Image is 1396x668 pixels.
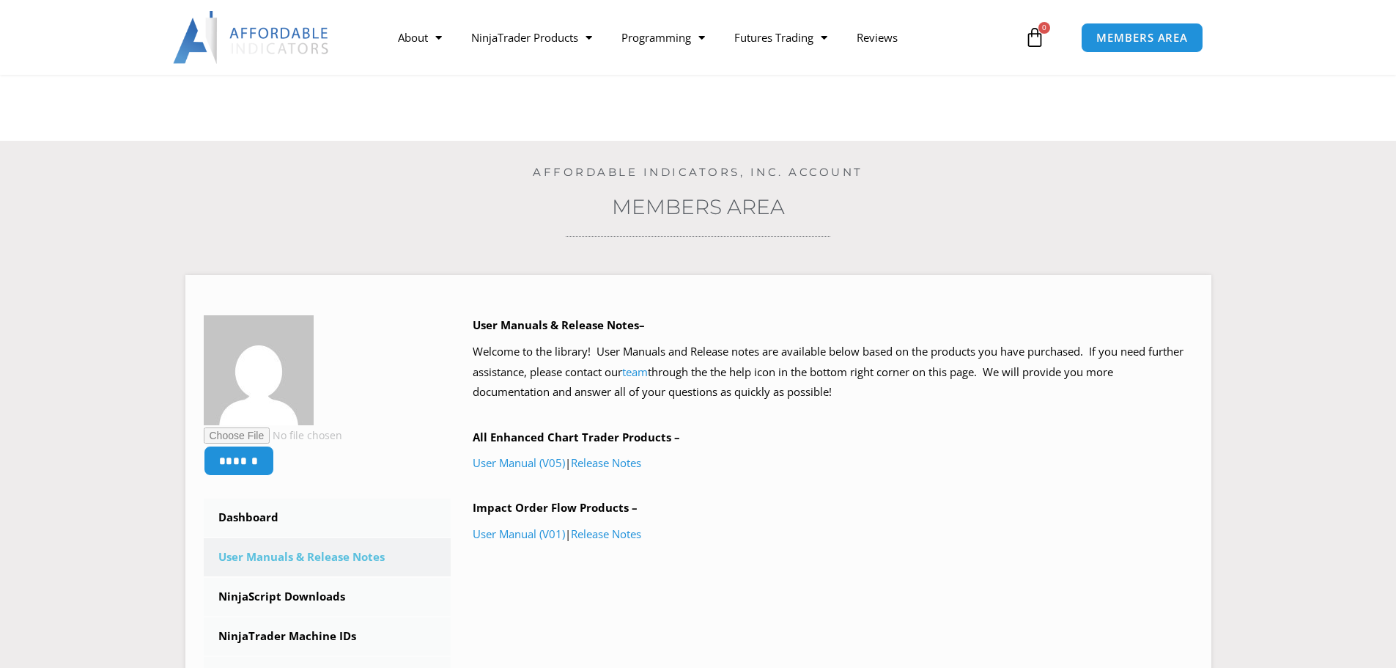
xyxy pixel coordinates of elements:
a: Programming [607,21,720,54]
a: Futures Trading [720,21,842,54]
b: User Manuals & Release Notes– [473,318,645,332]
p: | [473,524,1193,545]
a: Release Notes [571,526,641,541]
p: | [473,453,1193,474]
p: Welcome to the library! User Manuals and Release notes are available below based on the products ... [473,342,1193,403]
a: NinjaTrader Products [457,21,607,54]
a: Affordable Indicators, Inc. Account [533,165,863,179]
a: User Manual (V01) [473,526,565,541]
b: Impact Order Flow Products – [473,500,638,515]
img: LogoAI | Affordable Indicators – NinjaTrader [173,11,330,64]
nav: Menu [383,21,1021,54]
span: MEMBERS AREA [1096,32,1188,43]
a: Release Notes [571,455,641,470]
a: Dashboard [204,499,451,537]
a: team [622,364,648,379]
a: User Manuals & Release Notes [204,538,451,576]
a: NinjaScript Downloads [204,578,451,616]
a: Members Area [612,194,785,219]
img: 8bf079c374a22c1127d73f6a37d7672b14f6de72537760bc691cebab18434f89 [204,315,314,425]
a: About [383,21,457,54]
a: MEMBERS AREA [1081,23,1203,53]
a: User Manual (V05) [473,455,565,470]
a: 0 [1002,16,1067,59]
span: 0 [1038,22,1050,34]
a: NinjaTrader Machine IDs [204,617,451,656]
b: All Enhanced Chart Trader Products – [473,430,680,444]
a: Reviews [842,21,912,54]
